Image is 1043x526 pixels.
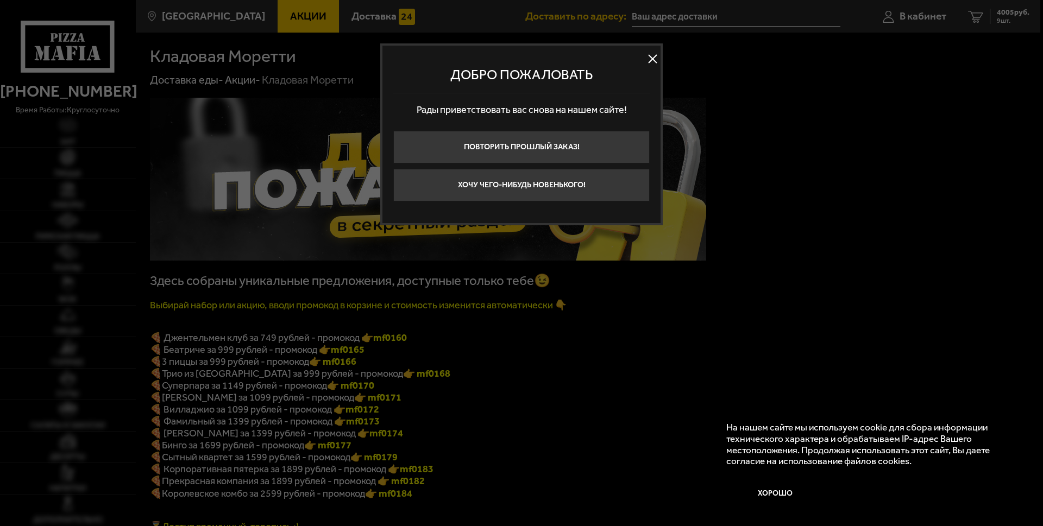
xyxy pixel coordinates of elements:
button: Хорошо [726,477,824,510]
button: Хочу чего-нибудь новенького! [393,169,650,201]
p: На нашем сайте мы используем cookie для сбора информации технического характера и обрабатываем IP... [726,422,1011,467]
p: Добро пожаловать [393,67,650,83]
button: Повторить прошлый заказ! [393,131,650,163]
p: Рады приветствовать вас снова на нашем сайте! [393,94,650,125]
